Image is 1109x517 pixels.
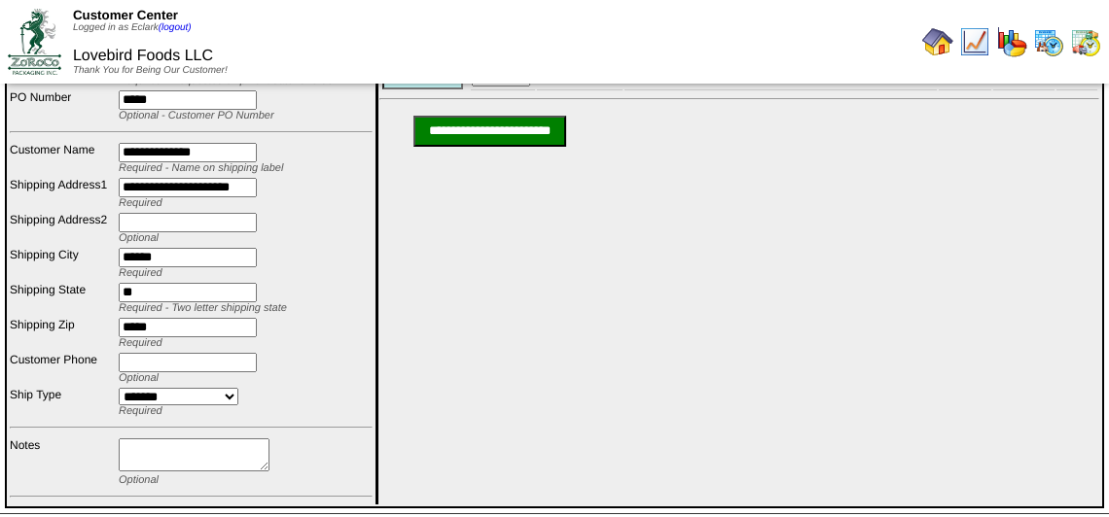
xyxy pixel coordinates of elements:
span: Optional [119,232,159,244]
td: Customer Phone [9,352,116,385]
img: calendarinout.gif [1070,26,1101,57]
span: Optional - Customer PO Number [119,110,274,121]
td: Shipping Zip [9,317,116,350]
td: Customer Name [9,142,116,175]
img: calendarprod.gif [1033,26,1064,57]
span: Required [119,197,162,209]
span: Optional [119,474,159,486]
span: Required - Name on shipping label [119,162,283,174]
span: Lovebird Foods LLC [73,48,213,64]
img: ZoRoCo_Logo(Green%26Foil)%20jpg.webp [8,9,61,74]
td: Shipping Address1 [9,177,116,210]
span: Logged in as Eclark [73,22,192,33]
td: Ship Type [9,387,116,418]
span: Required [119,405,162,417]
td: Notes [9,437,116,487]
span: Thank You for Being Our Customer! [73,65,228,76]
img: home.gif [922,26,953,57]
a: (logout) [159,22,192,33]
td: Shipping City [9,247,116,280]
img: line_graph.gif [959,26,990,57]
span: Customer Center [73,8,178,22]
td: Shipping Address2 [9,212,116,245]
span: Optional [119,372,159,384]
span: Required [119,337,162,349]
span: Required - Two letter shipping state [119,302,287,314]
td: PO Number [9,89,116,122]
img: graph.gif [996,26,1027,57]
span: Required [119,267,162,279]
td: Shipping State [9,282,116,315]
